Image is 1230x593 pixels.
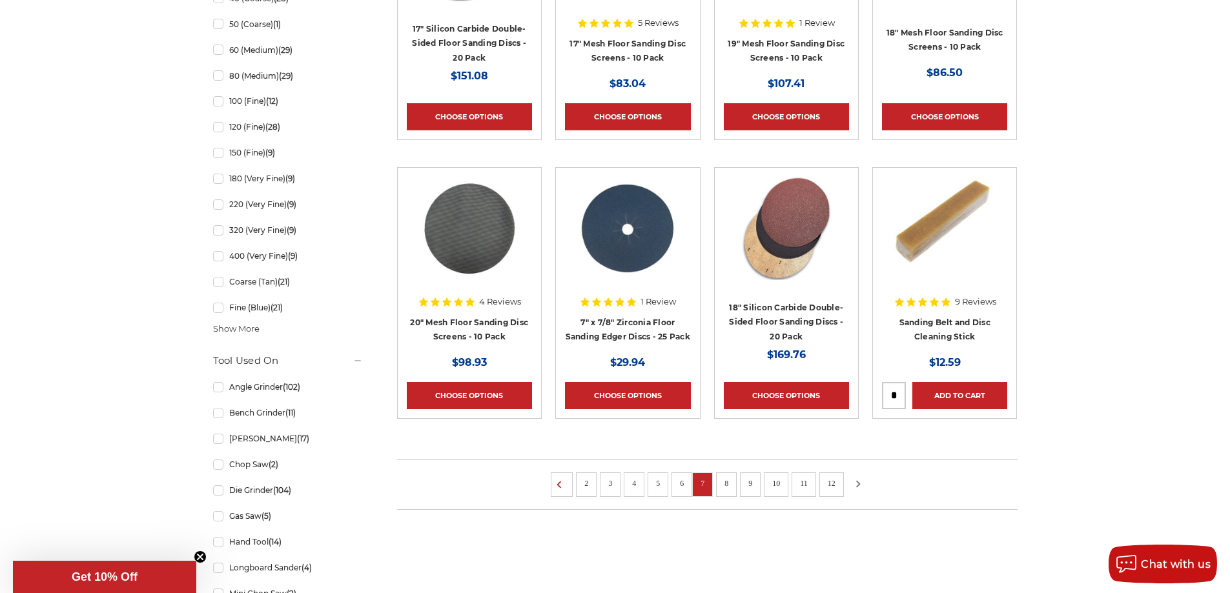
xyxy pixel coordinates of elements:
a: Sanding Belt and Disc Cleaning Stick [882,177,1007,302]
span: (12) [266,96,278,106]
span: $98.93 [452,356,487,368]
h5: Tool Used On [213,353,363,368]
a: Coarse (Tan) [213,270,363,293]
span: (9) [285,174,295,183]
a: Angle Grinder [213,376,363,398]
a: Choose Options [724,103,849,130]
span: $169.76 [767,348,806,361]
span: 4 Reviews [479,297,521,306]
a: Hand Tool [213,530,363,553]
a: 6 [675,476,688,490]
img: Sanding Belt and Disc Cleaning Stick [893,177,996,280]
a: 18" Silicon Carbide Double-Sided Floor Sanding Discs - 20 Pack [729,303,843,341]
span: (21) [271,303,283,312]
a: 5 [651,476,664,490]
span: (9) [287,225,296,235]
span: (21) [278,277,290,286]
a: 150 (Fine) [213,141,363,164]
a: 9 [744,476,757,490]
a: 17" Mesh Floor Sanding Disc Screens - 10 Pack [569,39,686,63]
a: 19" Mesh Floor Sanding Disc Screens - 10 Pack [728,39,845,63]
span: Show More [213,323,260,336]
a: 10 [768,476,784,490]
a: 80 (Medium) [213,65,363,87]
a: Choose Options [407,382,532,409]
a: 180 (Very Fine) [213,167,363,190]
a: 8 [720,476,733,490]
a: 400 (Very Fine) [213,245,363,267]
span: (4) [302,563,312,572]
span: 1 Review [799,19,835,27]
a: 3 [604,476,617,490]
a: Choose Options [882,103,1007,130]
a: Bench Grinder [213,401,363,424]
a: Choose Options [565,103,690,130]
img: 20" Floor Sanding Mesh Screen [418,177,521,280]
span: 9 Reviews [955,297,996,306]
a: 60 (Medium) [213,39,363,61]
span: (29) [278,45,292,55]
a: Chop Saw [213,453,363,476]
span: (28) [265,122,280,132]
span: Get 10% Off [72,570,138,583]
span: (9) [288,251,298,261]
a: Mercer 7" x 7/8" Hole Zirconia Floor Sanding Cloth Edger Disc [565,177,690,302]
span: 1 Review [641,297,676,306]
span: (29) [279,71,293,81]
button: Close teaser [194,550,207,563]
a: Choose Options [407,103,532,130]
span: $86.50 [927,66,963,79]
span: (102) [283,382,300,392]
a: 20" Mesh Floor Sanding Disc Screens - 10 Pack [410,317,528,342]
a: 18" Mesh Floor Sanding Disc Screens - 10 Pack [887,28,1003,52]
span: (104) [273,485,291,495]
a: 320 (Very Fine) [213,219,363,241]
div: Get 10% OffClose teaser [13,561,196,593]
span: (9) [265,148,275,157]
span: $151.08 [451,70,488,82]
a: Gas Saw [213,505,363,527]
span: (1) [273,19,281,29]
a: 120 (Fine) [213,116,363,138]
a: 2 [580,476,593,490]
span: (9) [287,199,296,209]
span: (2) [269,459,278,469]
span: $83.04 [610,77,646,90]
span: 5 Reviews [638,19,679,27]
a: Silicon Carbide 18" Double-Sided Floor Sanding Discs [724,177,849,302]
a: 11 [795,476,812,490]
a: Longboard Sander [213,556,363,579]
a: 100 (Fine) [213,90,363,112]
a: 17" Silicon Carbide Double-Sided Floor Sanding Discs - 20 Pack [412,24,526,63]
a: Add to Cart [912,382,1007,409]
a: Die Grinder [213,479,363,501]
a: 7 [696,476,709,490]
a: 220 (Very Fine) [213,193,363,216]
a: Choose Options [565,382,690,409]
span: Chat with us [1141,558,1211,570]
a: [PERSON_NAME] [213,427,363,450]
a: 4 [628,476,641,490]
span: $29.94 [610,356,645,368]
a: 50 (Coarse) [213,13,363,35]
span: $12.59 [929,356,961,368]
a: Sanding Belt and Disc Cleaning Stick [899,317,990,342]
span: (14) [269,537,282,547]
a: Fine (Blue) [213,296,363,319]
span: (11) [285,408,296,417]
a: 12 [823,476,840,490]
button: Chat with us [1109,545,1217,583]
span: (5) [261,511,271,521]
a: 7" x 7/8" Zirconia Floor Sanding Edger Discs - 25 Pack [566,317,690,342]
span: (17) [297,434,309,443]
a: Choose Options [724,382,849,409]
a: 20" Floor Sanding Mesh Screen [407,177,532,302]
img: Mercer 7" x 7/8" Hole Zirconia Floor Sanding Cloth Edger Disc [576,177,679,280]
img: Silicon Carbide 18" Double-Sided Floor Sanding Discs [735,177,838,280]
span: $107.41 [768,77,805,90]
